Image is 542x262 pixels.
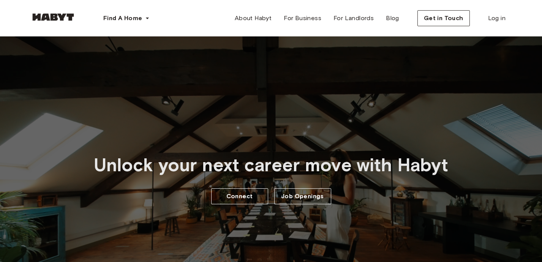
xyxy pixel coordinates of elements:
[103,14,142,23] span: Find A Home
[380,11,405,26] a: Blog
[278,11,327,26] a: For Business
[281,192,324,201] span: Job Openings
[94,154,449,176] span: Unlock your next career move with Habyt
[229,11,278,26] a: About Habyt
[274,188,331,204] a: Job Openings
[417,10,470,26] button: Get in Touch
[333,14,374,23] span: For Landlords
[488,14,506,23] span: Log in
[386,14,399,23] span: Blog
[97,11,156,26] button: Find A Home
[30,13,76,21] img: Habyt
[327,11,380,26] a: For Landlords
[235,14,272,23] span: About Habyt
[482,11,512,26] a: Log in
[424,14,463,23] span: Get in Touch
[211,188,268,204] a: Connect
[226,192,253,201] span: Connect
[284,14,321,23] span: For Business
